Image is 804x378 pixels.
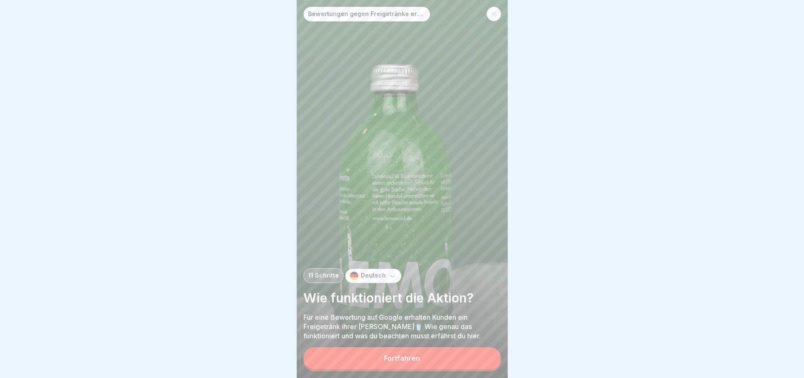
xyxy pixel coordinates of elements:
[350,272,358,280] img: de.svg
[308,272,339,279] p: 11 Schritte
[303,313,501,340] p: Für eine Bewertung auf Google erhalten Kunden ein Freigetränk ihrer [PERSON_NAME]🥤 Wie genau das ...
[361,272,386,279] p: Deutsch
[384,354,420,362] div: Fortfahren
[303,347,501,369] button: Fortfahren
[308,11,425,18] p: Bewertungen gegen Freigetränke erhalten
[303,290,501,306] p: Wie funktioniert die Aktion?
